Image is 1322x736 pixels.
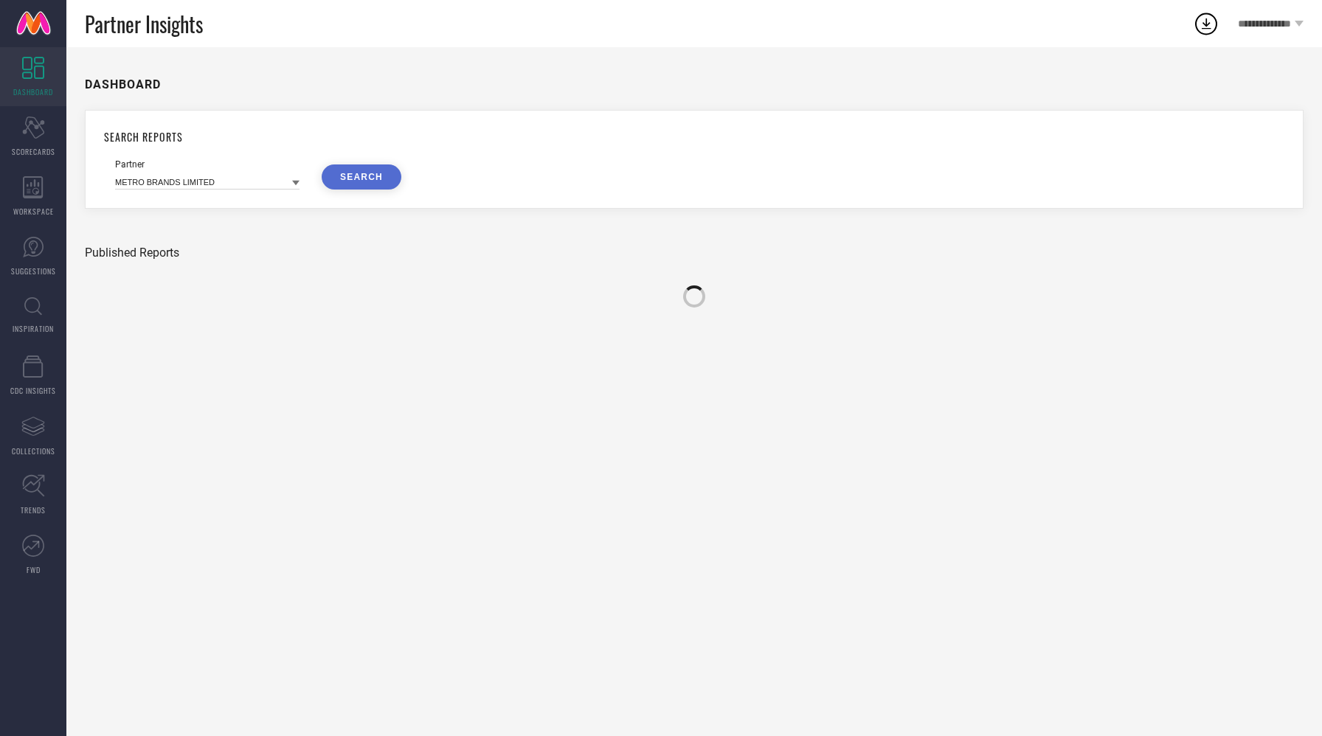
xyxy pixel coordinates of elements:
span: TRENDS [21,504,46,515]
span: WORKSPACE [13,206,54,217]
h1: DASHBOARD [85,77,161,91]
span: CDC INSIGHTS [10,385,56,396]
span: SUGGESTIONS [11,265,56,277]
span: SCORECARDS [12,146,55,157]
span: DASHBOARD [13,86,53,97]
h1: SEARCH REPORTS [104,129,1284,145]
span: Partner Insights [85,9,203,39]
div: Published Reports [85,246,1304,260]
span: INSPIRATION [13,323,54,334]
span: COLLECTIONS [12,445,55,456]
span: FWD [27,564,41,575]
div: Open download list [1193,10,1219,37]
div: Partner [115,159,300,170]
button: SEARCH [322,164,401,190]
